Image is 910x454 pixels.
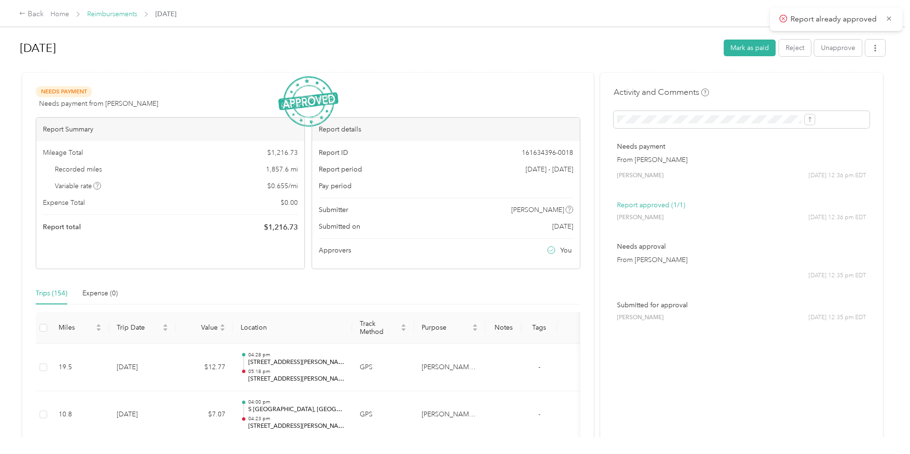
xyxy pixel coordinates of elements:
[560,245,572,255] span: You
[59,323,94,332] span: Miles
[248,405,344,414] p: S [GEOGRAPHIC_DATA], [GEOGRAPHIC_DATA], [GEOGRAPHIC_DATA]
[176,312,233,344] th: Value
[319,245,351,255] span: Approvers
[281,198,298,208] span: $ 0.00
[422,323,470,332] span: Purpose
[155,9,176,19] span: [DATE]
[248,422,344,431] p: [STREET_ADDRESS][PERSON_NAME]
[414,344,485,392] td: Blackwelder Custom Homes
[526,164,573,174] span: [DATE] - [DATE]
[36,288,67,299] div: Trips (154)
[552,222,573,232] span: [DATE]
[36,86,92,97] span: Needs Payment
[352,391,414,439] td: GPS
[617,172,664,180] span: [PERSON_NAME]
[176,391,233,439] td: $7.07
[264,222,298,233] span: $ 1,216.73
[248,352,344,358] p: 04:28 pm
[352,312,414,344] th: Track Method
[266,164,298,174] span: 1,857.6 mi
[39,99,158,109] span: Needs payment from [PERSON_NAME]
[312,118,580,141] div: Report details
[319,222,360,232] span: Submitted on
[522,148,573,158] span: 161634396-0018
[82,288,118,299] div: Expense (0)
[220,323,225,328] span: caret-up
[87,10,137,18] a: Reimbursements
[401,327,406,333] span: caret-down
[401,323,406,328] span: caret-up
[248,375,344,383] p: [STREET_ADDRESS][PERSON_NAME]
[278,76,338,127] img: ApprovedStamp
[617,200,866,210] p: Report approved (1/1)
[790,13,879,25] p: Report already approved
[809,313,866,322] span: [DATE] 12:35 pm EDT
[814,40,862,56] button: Unapprove
[96,323,101,328] span: caret-up
[617,242,866,252] p: Needs approval
[51,344,109,392] td: 19.5
[779,40,811,56] button: Reject
[109,344,176,392] td: [DATE]
[617,213,664,222] span: [PERSON_NAME]
[19,9,44,20] div: Back
[809,272,866,280] span: [DATE] 12:35 pm EDT
[43,222,81,232] span: Report total
[51,10,69,18] a: Home
[43,148,83,158] span: Mileage Total
[117,323,161,332] span: Trip Date
[511,205,564,215] span: [PERSON_NAME]
[176,344,233,392] td: $12.77
[220,327,225,333] span: caret-down
[248,415,344,422] p: 04:23 pm
[319,181,352,191] span: Pay period
[617,300,866,310] p: Submitted for approval
[414,312,485,344] th: Purpose
[267,148,298,158] span: $ 1,216.73
[43,198,85,208] span: Expense Total
[538,410,540,418] span: -
[538,363,540,371] span: -
[162,323,168,328] span: caret-up
[248,399,344,405] p: 04:00 pm
[55,164,102,174] span: Recorded miles
[472,327,478,333] span: caret-down
[472,323,478,328] span: caret-up
[55,181,101,191] span: Variable rate
[617,313,664,322] span: [PERSON_NAME]
[617,141,866,151] p: Needs payment
[267,181,298,191] span: $ 0.655 / mi
[51,391,109,439] td: 10.8
[248,368,344,375] p: 05:18 pm
[485,312,521,344] th: Notes
[617,255,866,265] p: From [PERSON_NAME]
[360,320,399,336] span: Track Method
[414,391,485,439] td: Blackwelder Custom Homes
[162,327,168,333] span: caret-down
[20,37,717,60] h1: May 2024
[614,86,709,98] h4: Activity and Comments
[724,40,776,56] button: Mark as paid
[319,148,348,158] span: Report ID
[36,118,304,141] div: Report Summary
[521,312,557,344] th: Tags
[109,391,176,439] td: [DATE]
[809,213,866,222] span: [DATE] 12:36 pm EDT
[352,344,414,392] td: GPS
[319,164,362,174] span: Report period
[51,312,109,344] th: Miles
[248,358,344,367] p: [STREET_ADDRESS][PERSON_NAME]
[96,327,101,333] span: caret-down
[809,172,866,180] span: [DATE] 12:36 pm EDT
[319,205,348,215] span: Submitter
[857,401,910,454] iframe: Everlance-gr Chat Button Frame
[233,312,352,344] th: Location
[109,312,176,344] th: Trip Date
[617,155,866,165] p: From [PERSON_NAME]
[183,323,218,332] span: Value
